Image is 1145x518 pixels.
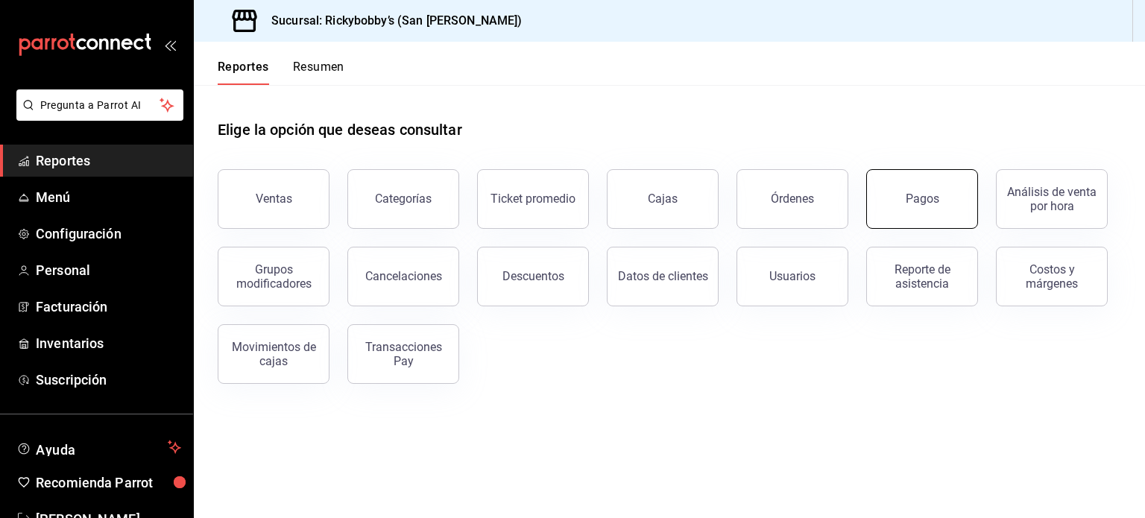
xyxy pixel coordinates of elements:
[218,60,344,85] div: navigation tabs
[607,247,719,306] button: Datos de clientes
[866,247,978,306] button: Reporte de asistencia
[36,438,162,456] span: Ayuda
[36,187,181,207] span: Menú
[769,269,816,283] div: Usuarios
[36,224,181,244] span: Configuración
[259,12,523,30] h3: Sucursal: Rickybobby’s (San [PERSON_NAME])
[876,262,968,291] div: Reporte de asistencia
[618,269,708,283] div: Datos de clientes
[347,324,459,384] button: Transacciones Pay
[357,340,450,368] div: Transacciones Pay
[218,169,329,229] button: Ventas
[36,473,181,493] span: Recomienda Parrot
[477,169,589,229] button: Ticket promedio
[40,98,160,113] span: Pregunta a Parrot AI
[36,370,181,390] span: Suscripción
[607,169,719,229] button: Cajas
[227,340,320,368] div: Movimientos de cajas
[256,192,292,206] div: Ventas
[996,169,1108,229] button: Análisis de venta por hora
[10,108,183,124] a: Pregunta a Parrot AI
[347,247,459,306] button: Cancelaciones
[502,269,564,283] div: Descuentos
[227,262,320,291] div: Grupos modificadores
[16,89,183,121] button: Pregunta a Parrot AI
[218,119,462,141] h1: Elige la opción que deseas consultar
[375,192,432,206] div: Categorías
[866,169,978,229] button: Pagos
[491,192,575,206] div: Ticket promedio
[906,192,939,206] div: Pagos
[771,192,814,206] div: Órdenes
[164,39,176,51] button: open_drawer_menu
[347,169,459,229] button: Categorías
[365,269,442,283] div: Cancelaciones
[477,247,589,306] button: Descuentos
[218,247,329,306] button: Grupos modificadores
[293,60,344,85] button: Resumen
[36,333,181,353] span: Inventarios
[218,324,329,384] button: Movimientos de cajas
[1006,262,1098,291] div: Costos y márgenes
[36,151,181,171] span: Reportes
[36,260,181,280] span: Personal
[218,60,269,85] button: Reportes
[736,169,848,229] button: Órdenes
[736,247,848,306] button: Usuarios
[36,297,181,317] span: Facturación
[1006,185,1098,213] div: Análisis de venta por hora
[648,192,678,206] div: Cajas
[996,247,1108,306] button: Costos y márgenes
